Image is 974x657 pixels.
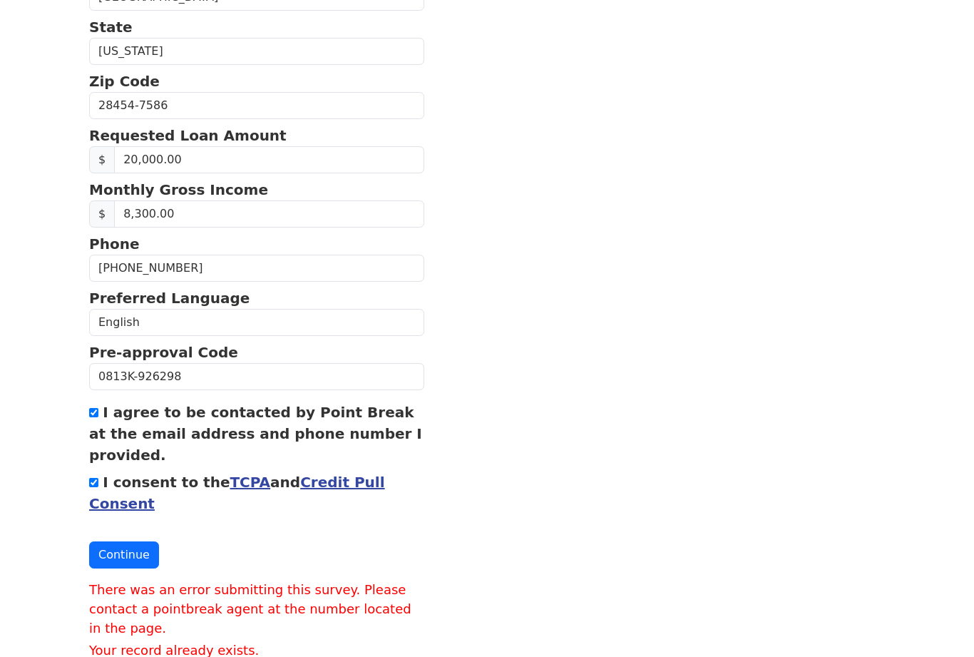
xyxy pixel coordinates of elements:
[89,474,385,512] label: I consent to the and
[114,200,424,228] input: Monthly Gross Income
[89,290,250,307] strong: Preferred Language
[89,73,160,90] strong: Zip Code
[89,404,422,464] label: I agree to be contacted by Point Break at the email address and phone number I provided.
[89,541,159,569] button: Continue
[89,127,287,144] strong: Requested Loan Amount
[89,580,424,638] label: There was an error submitting this survey. Please contact a pointbreak agent at the number locate...
[89,235,139,253] strong: Phone
[89,179,424,200] p: Monthly Gross Income
[89,344,238,361] strong: Pre-approval Code
[114,146,424,173] input: Requested Loan Amount
[89,200,115,228] span: $
[89,19,133,36] strong: State
[230,474,270,491] a: TCPA
[89,255,424,282] input: Phone
[89,146,115,173] span: $
[89,92,424,119] input: Zip Code
[89,363,424,390] input: Pre-approval Code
